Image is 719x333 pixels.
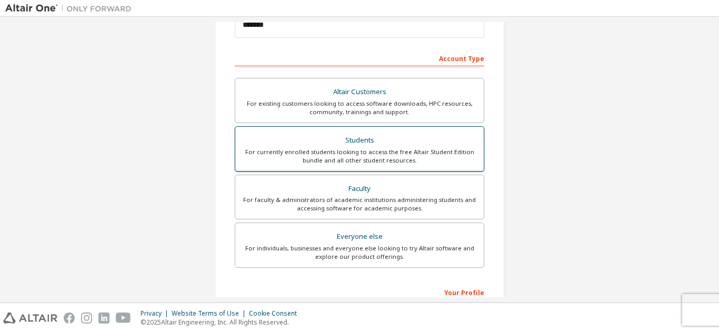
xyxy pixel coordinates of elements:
[242,244,477,261] div: For individuals, businesses and everyone else looking to try Altair software and explore our prod...
[242,229,477,244] div: Everyone else
[5,3,137,14] img: Altair One
[141,318,303,327] p: © 2025 Altair Engineering, Inc. All Rights Reserved.
[242,148,477,165] div: For currently enrolled students looking to access the free Altair Student Edition bundle and all ...
[235,284,484,300] div: Your Profile
[242,85,477,99] div: Altair Customers
[81,312,92,324] img: instagram.svg
[98,312,109,324] img: linkedin.svg
[3,312,57,324] img: altair_logo.svg
[64,312,75,324] img: facebook.svg
[172,309,249,318] div: Website Terms of Use
[242,99,477,116] div: For existing customers looking to access software downloads, HPC resources, community, trainings ...
[116,312,131,324] img: youtube.svg
[242,181,477,196] div: Faculty
[235,49,484,66] div: Account Type
[242,196,477,213] div: For faculty & administrators of academic institutions administering students and accessing softwa...
[242,133,477,148] div: Students
[249,309,303,318] div: Cookie Consent
[141,309,172,318] div: Privacy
